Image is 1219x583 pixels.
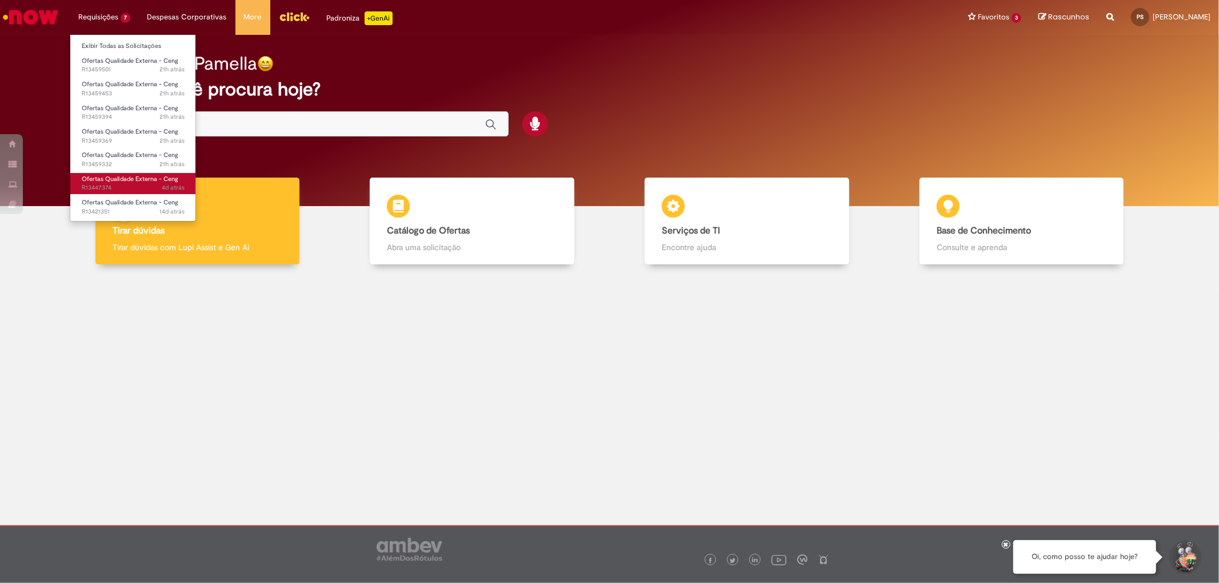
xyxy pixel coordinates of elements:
[82,151,178,159] span: Ofertas Qualidade Externa - Ceng
[387,242,557,253] p: Abra uma solicitação
[772,552,786,567] img: logo_footer_youtube.png
[937,225,1031,236] b: Base de Conhecimento
[257,55,274,72] img: happy-face.png
[70,126,196,147] a: Aberto R13459369 : Ofertas Qualidade Externa - Ceng
[159,112,185,121] span: 21h atrás
[70,173,196,194] a: Aberto R13447374 : Ofertas Qualidade Externa - Ceng
[365,11,393,25] p: +GenAi
[70,102,196,123] a: Aberto R13459394 : Ofertas Qualidade Externa - Ceng
[662,225,720,236] b: Serviços de TI
[82,112,185,122] span: R13459394
[1013,540,1156,574] div: Oi, como posso te ajudar hoje?
[159,112,185,121] time: 28/08/2025 17:02:52
[159,160,185,168] span: 21h atrás
[1137,13,1144,21] span: PS
[752,557,758,564] img: logo_footer_linkedin.png
[82,127,178,136] span: Ofertas Qualidade Externa - Ceng
[82,183,185,192] span: R13447374
[162,183,185,192] time: 26/08/2025 10:21:56
[147,11,227,23] span: Despesas Corporativas
[105,79,1113,99] h2: O que você procura hoje?
[937,242,1106,253] p: Consulte e aprenda
[70,149,196,170] a: Aberto R13459332 : Ofertas Qualidade Externa - Ceng
[159,207,185,216] span: 14d atrás
[730,558,736,564] img: logo_footer_twitter.png
[121,13,130,23] span: 7
[159,160,185,168] time: 28/08/2025 16:54:19
[70,34,196,222] ul: Requisições
[82,136,185,146] span: R13459369
[1153,12,1210,22] span: [PERSON_NAME]
[884,178,1159,265] a: Base de Conhecimento Consulte e aprenda
[1168,540,1202,574] button: Iniciar Conversa de Suporte
[70,40,196,53] a: Exibir Todas as Solicitações
[60,178,335,265] a: Tirar dúvidas Tirar dúvidas com Lupi Assist e Gen Ai
[797,554,808,565] img: logo_footer_workplace.png
[78,11,118,23] span: Requisições
[82,80,178,89] span: Ofertas Qualidade Externa - Ceng
[159,136,185,145] time: 28/08/2025 17:00:07
[1048,11,1089,22] span: Rascunhos
[159,89,185,98] time: 28/08/2025 17:12:00
[82,65,185,74] span: R13459501
[82,160,185,169] span: R13459332
[244,11,262,23] span: More
[377,538,442,561] img: logo_footer_ambev_rotulo_gray.png
[387,225,470,236] b: Catálogo de Ofertas
[159,136,185,145] span: 21h atrás
[708,558,713,564] img: logo_footer_facebook.png
[70,196,196,218] a: Aberto R13421351 : Ofertas Qualidade Externa - Ceng
[327,11,393,25] div: Padroniza
[113,242,282,253] p: Tirar dúvidas com Lupi Assist e Gen Ai
[82,104,178,112] span: Ofertas Qualidade Externa - Ceng
[82,57,178,65] span: Ofertas Qualidade Externa - Ceng
[82,207,185,216] span: R13421351
[159,89,185,98] span: 21h atrás
[610,178,885,265] a: Serviços de TI Encontre ajuda
[1,6,60,29] img: ServiceNow
[113,225,165,236] b: Tirar dúvidas
[159,65,185,74] time: 28/08/2025 17:19:29
[70,55,196,76] a: Aberto R13459501 : Ofertas Qualidade Externa - Ceng
[818,554,829,565] img: logo_footer_naosei.png
[978,11,1009,23] span: Favoritos
[335,178,610,265] a: Catálogo de Ofertas Abra uma solicitação
[159,207,185,216] time: 15/08/2025 15:09:25
[159,65,185,74] span: 21h atrás
[82,89,185,98] span: R13459453
[70,78,196,99] a: Aberto R13459453 : Ofertas Qualidade Externa - Ceng
[1038,12,1089,23] a: Rascunhos
[279,8,310,25] img: click_logo_yellow_360x200.png
[162,183,185,192] span: 4d atrás
[82,175,178,183] span: Ofertas Qualidade Externa - Ceng
[1012,13,1021,23] span: 3
[662,242,832,253] p: Encontre ajuda
[82,198,178,207] span: Ofertas Qualidade Externa - Ceng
